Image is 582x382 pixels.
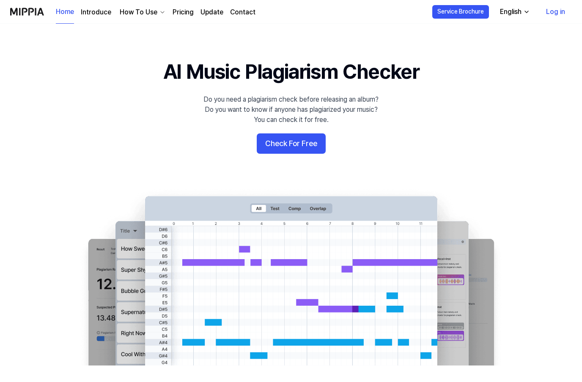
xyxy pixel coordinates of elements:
[118,7,159,17] div: How To Use
[173,7,194,17] a: Pricing
[257,133,326,154] button: Check For Free
[493,3,535,20] button: English
[200,7,223,17] a: Update
[118,7,166,17] button: How To Use
[230,7,255,17] a: Contact
[71,188,511,365] img: main Image
[56,0,74,24] a: Home
[498,7,523,17] div: English
[163,58,419,86] h1: AI Music Plagiarism Checker
[203,94,379,125] div: Do you need a plagiarism check before releasing an album? Do you want to know if anyone has plagi...
[81,7,111,17] a: Introduce
[432,5,489,19] button: Service Brochure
